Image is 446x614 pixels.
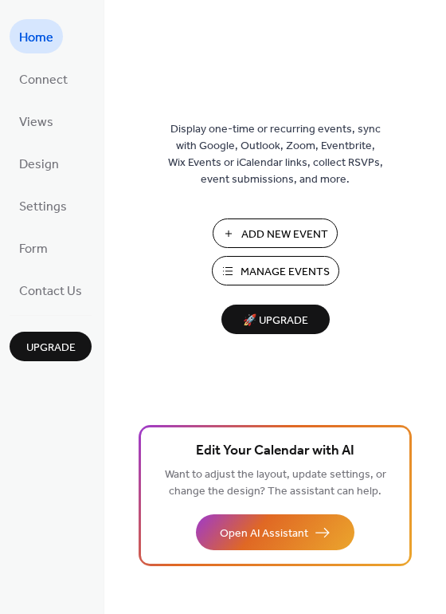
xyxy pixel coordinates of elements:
[165,464,386,502] span: Want to adjust the layout, update settings, or change the design? The assistant can help.
[231,310,320,332] span: 🚀 Upgrade
[19,26,53,50] span: Home
[168,121,383,188] span: Display one-time or recurring events, sync with Google, Outlook, Zoom, Eventbrite, Wix Events or ...
[221,305,330,334] button: 🚀 Upgrade
[19,152,59,177] span: Design
[10,273,92,307] a: Contact Us
[196,514,354,550] button: Open AI Assistant
[19,68,68,92] span: Connect
[19,237,48,262] span: Form
[10,332,92,361] button: Upgrade
[241,264,330,281] span: Manage Events
[10,188,76,222] a: Settings
[241,226,328,243] span: Add New Event
[196,440,354,462] span: Edit Your Calendar with AI
[10,19,63,53] a: Home
[213,218,338,248] button: Add New Event
[10,230,57,265] a: Form
[220,525,308,542] span: Open AI Assistant
[19,110,53,135] span: Views
[10,104,63,138] a: Views
[19,195,67,219] span: Settings
[10,61,77,96] a: Connect
[26,340,76,356] span: Upgrade
[10,146,68,180] a: Design
[19,279,82,304] span: Contact Us
[212,256,339,285] button: Manage Events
